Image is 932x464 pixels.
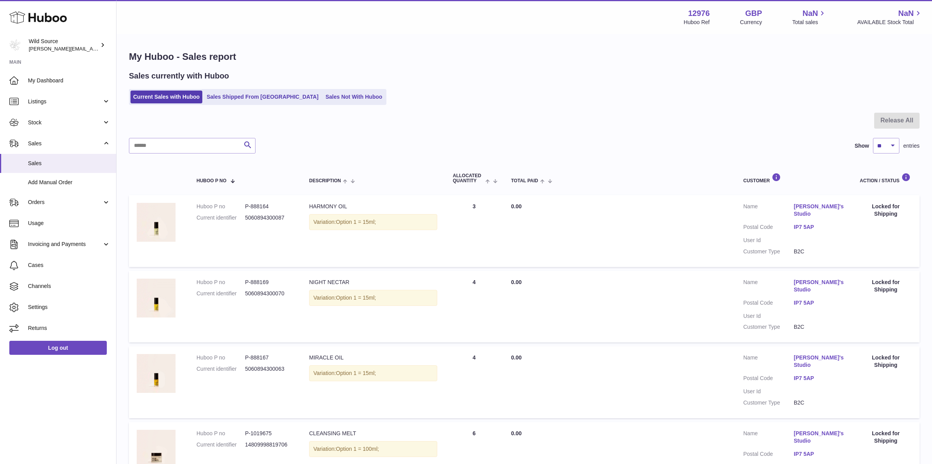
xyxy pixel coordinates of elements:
div: Variation: [309,290,437,306]
dt: User Id [743,388,794,395]
div: CLEANSING MELT [309,430,437,437]
span: Description [309,178,341,183]
div: HARMONY OIL [309,203,437,210]
dt: Huboo P no [196,203,245,210]
dt: Huboo P no [196,354,245,361]
td: 4 [445,346,503,418]
div: Wild Source [29,38,99,52]
a: [PERSON_NAME]'s Studio [794,279,844,293]
a: NaN Total sales [792,8,827,26]
span: 0.00 [511,203,522,209]
span: 0.00 [511,279,522,285]
span: Option 1 = 15ml; [336,370,376,376]
div: Huboo Ref [684,19,710,26]
span: Option 1 = 15ml; [336,295,376,301]
div: Variation: [309,441,437,457]
a: [PERSON_NAME]'s Studio [794,430,844,445]
div: Locked for Shipping [860,430,912,445]
dt: Postal Code [743,375,794,384]
div: MIRACLE OIL [309,354,437,361]
dd: B2C [794,399,844,406]
div: Locked for Shipping [860,354,912,369]
span: Huboo P no [196,178,226,183]
a: Sales Shipped From [GEOGRAPHIC_DATA] [204,91,321,103]
dd: B2C [794,248,844,255]
label: Show [855,142,869,150]
span: Sales [28,160,110,167]
dd: 5060894300087 [245,214,294,222]
strong: 12976 [688,8,710,19]
span: Option 1 = 100ml; [336,446,379,452]
dt: Huboo P no [196,279,245,286]
dd: P-888164 [245,203,294,210]
a: IP7 5AP [794,375,844,382]
dt: Postal Code [743,223,794,233]
span: NaN [898,8,914,19]
dt: Current identifier [196,214,245,222]
span: NaN [802,8,818,19]
div: Action / Status [860,173,912,183]
a: NaN AVAILABLE Stock Total [857,8,923,26]
span: Usage [28,220,110,227]
dt: Current identifier [196,290,245,297]
td: 4 [445,271,503,342]
span: AVAILABLE Stock Total [857,19,923,26]
dt: User Id [743,237,794,244]
img: kate@wildsource.co.uk [9,39,21,51]
div: Locked for Shipping [860,279,912,293]
dd: 14809998819706 [245,441,294,448]
span: Settings [28,304,110,311]
dt: Customer Type [743,248,794,255]
span: Listings [28,98,102,105]
dt: Customer Type [743,399,794,406]
dd: P-1019675 [245,430,294,437]
a: IP7 5AP [794,223,844,231]
dd: 5060894300063 [245,365,294,373]
span: [PERSON_NAME][EMAIL_ADDRESS][DOMAIN_NAME] [29,45,156,52]
a: Sales Not With Huboo [323,91,385,103]
span: Cases [28,262,110,269]
img: 129761728038043.jpeg [137,354,176,393]
dt: Name [743,430,794,447]
h2: Sales currently with Huboo [129,71,229,81]
dt: Name [743,354,794,371]
dd: B2C [794,323,844,331]
strong: GBP [745,8,762,19]
span: Stock [28,119,102,126]
a: [PERSON_NAME]'s Studio [794,354,844,369]
dt: User Id [743,312,794,320]
a: IP7 5AP [794,299,844,307]
dd: P-888167 [245,354,294,361]
dt: Postal Code [743,299,794,309]
span: 0.00 [511,354,522,361]
dt: Name [743,279,794,295]
dt: Name [743,203,794,220]
a: IP7 5AP [794,450,844,458]
h1: My Huboo - Sales report [129,51,920,63]
a: [PERSON_NAME]'s Studio [794,203,844,218]
span: Invoicing and Payments [28,241,102,248]
dd: P-888169 [245,279,294,286]
span: Sales [28,140,102,147]
span: ALLOCATED Quantity [453,173,483,183]
a: Log out [9,341,107,355]
span: Total sales [792,19,827,26]
dd: 5060894300070 [245,290,294,297]
div: Variation: [309,214,437,230]
span: Orders [28,199,102,206]
div: NIGHT NECTAR [309,279,437,286]
span: My Dashboard [28,77,110,84]
span: Returns [28,324,110,332]
span: Option 1 = 15ml; [336,219,376,225]
img: 129761728037603.jpeg [137,279,176,317]
dt: Huboo P no [196,430,245,437]
div: Locked for Shipping [860,203,912,218]
img: 129761728038844.jpeg [137,203,176,242]
span: entries [903,142,920,150]
dt: Current identifier [196,441,245,448]
span: 0.00 [511,430,522,436]
div: Variation: [309,365,437,381]
td: 3 [445,195,503,267]
span: Total paid [511,178,538,183]
span: Add Manual Order [28,179,110,186]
